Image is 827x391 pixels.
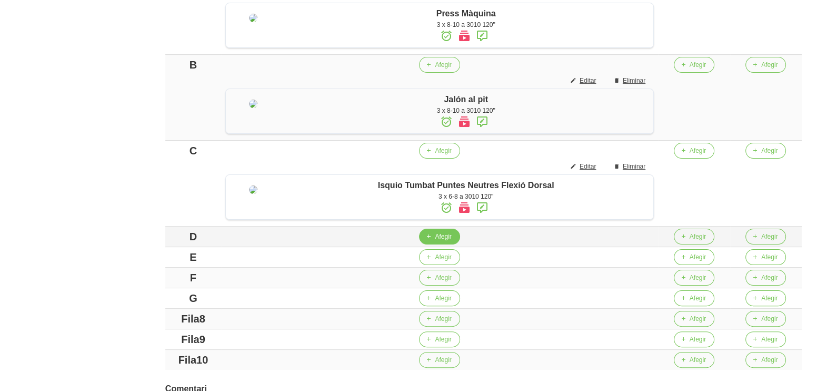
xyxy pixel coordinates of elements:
img: 8ea60705-12ae-42e8-83e1-4ba62b1261d5%2Factivities%2F83984-press-maquina-jpg.jpg [249,14,257,22]
span: Isquio Tumbat Puntes Neutres Flexió Dorsal [378,181,554,190]
button: Editar [564,159,604,174]
span: Afegir [690,146,706,155]
button: Afegir [419,331,460,347]
div: Fila8 [170,311,217,327]
button: Afegir [745,143,786,159]
div: Fila9 [170,331,217,347]
button: Afegir [674,311,714,327]
button: Afegir [745,290,786,306]
button: Afegir [419,270,460,286]
button: Afegir [745,57,786,73]
span: Afegir [690,294,706,303]
button: Editar [564,73,604,89]
span: Afegir [435,294,451,303]
button: Afegir [419,143,460,159]
span: Afegir [690,314,706,324]
button: Afegir [674,57,714,73]
button: Afegir [674,331,714,347]
button: Afegir [745,229,786,245]
button: Afegir [674,270,714,286]
span: Jalón al pit [444,95,488,104]
span: Editar [580,76,596,85]
span: Press Màquina [436,9,496,18]
button: Eliminar [607,73,654,89]
span: Afegir [690,273,706,282]
span: Afegir [435,232,451,241]
span: Eliminar [623,162,645,171]
span: Afegir [690,335,706,344]
span: Afegir [690,60,706,70]
button: Afegir [674,290,714,306]
span: Afegir [761,314,778,324]
button: Afegir [419,229,460,245]
button: Afegir [674,143,714,159]
span: Eliminar [623,76,645,85]
span: Afegir [761,273,778,282]
span: Afegir [761,252,778,262]
button: Afegir [745,270,786,286]
div: C [170,143,217,159]
span: Afegir [435,273,451,282]
button: Eliminar [607,159,654,174]
span: Afegir [690,355,706,365]
span: Afegir [435,60,451,70]
span: Afegir [761,232,778,241]
button: Afegir [745,352,786,368]
span: Afegir [761,146,778,155]
span: Afegir [690,252,706,262]
button: Afegir [674,249,714,265]
div: D [170,229,217,245]
span: Afegir [435,335,451,344]
div: E [170,249,217,265]
button: Afegir [419,352,460,368]
div: Fila10 [170,352,217,368]
div: G [170,290,217,306]
div: 3 x 8-10 a 3010 120" [284,106,648,115]
button: Afegir [745,311,786,327]
img: 8ea60705-12ae-42e8-83e1-4ba62b1261d5%2Factivities%2F38313-isquio-estirat-jpg.jpg [249,185,257,194]
span: Afegir [435,146,451,155]
span: Afegir [761,355,778,365]
button: Afegir [419,57,460,73]
span: Afegir [435,252,451,262]
img: 8ea60705-12ae-42e8-83e1-4ba62b1261d5%2Factivities%2F53995-jalon-al-pit-jpg.jpg [249,100,257,108]
button: Afegir [419,249,460,265]
span: Afegir [761,60,778,70]
div: 3 x 6-8 a 3010 120" [284,192,648,201]
span: Editar [580,162,596,171]
div: F [170,270,217,286]
span: Afegir [761,294,778,303]
span: Afegir [435,314,451,324]
button: Afegir [419,311,460,327]
span: Afegir [435,355,451,365]
button: Afegir [745,249,786,265]
span: Afegir [761,335,778,344]
div: B [170,57,217,73]
button: Afegir [419,290,460,306]
button: Afegir [674,229,714,245]
button: Afegir [745,331,786,347]
button: Afegir [674,352,714,368]
div: 3 x 8-10 a 3010 120" [284,20,648,30]
span: Afegir [690,232,706,241]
